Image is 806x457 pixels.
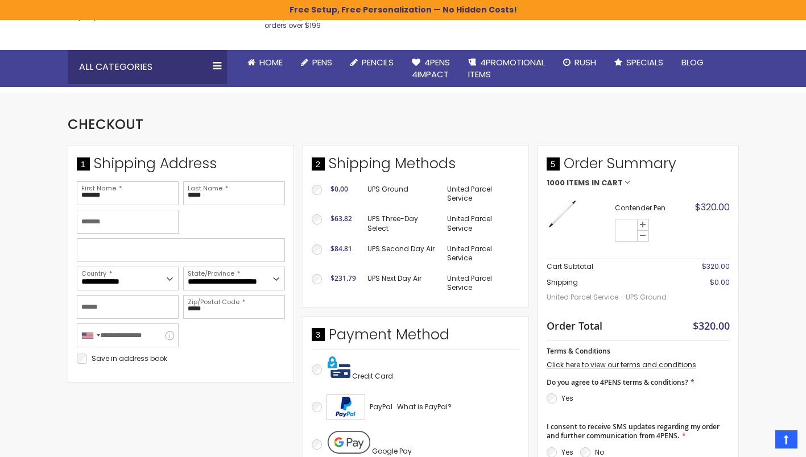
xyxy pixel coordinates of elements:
[547,287,673,308] span: United Parcel Service - UPS Ground
[468,56,545,80] span: 4PROMOTIONAL ITEMS
[547,154,730,179] span: Order Summary
[695,201,730,214] span: $320.00
[547,377,688,387] span: Do you agree to 4PENS terms & conditions?
[547,179,565,187] span: 1000
[312,325,520,350] div: Payment Method
[605,50,672,75] a: Specials
[330,273,356,283] span: $231.79
[403,50,459,87] a: 4Pens4impact
[710,277,730,287] span: $0.00
[362,209,442,238] td: UPS Three-Day Select
[362,239,442,268] td: UPS Second Day Air
[259,56,283,68] span: Home
[341,50,403,75] a: Pencils
[561,447,573,457] label: Yes
[328,431,370,454] img: Pay with Google Pay
[561,393,573,403] label: Yes
[362,56,394,68] span: Pencils
[362,268,442,298] td: UPS Next Day Air
[595,447,604,457] label: No
[567,179,623,187] span: Items in Cart
[330,184,348,194] span: $0.00
[615,203,682,213] strong: Contender Pen
[554,50,605,75] a: Rush
[372,446,412,456] span: Google Pay
[238,50,292,75] a: Home
[441,209,519,238] td: United Parcel Service
[547,360,696,369] a: Click here to view our terms and conditions
[547,422,720,441] span: I consent to receive SMS updates regarding my order and further communication from 4PENS.
[441,268,519,298] td: United Parcel Service
[326,394,365,419] img: Acceptance Mark
[547,277,578,287] span: Shipping
[702,261,730,271] span: $320.00
[292,50,341,75] a: Pens
[77,324,104,347] div: United States: +1
[77,154,285,179] div: Shipping Address
[672,50,713,75] a: Blog
[370,402,392,412] span: PayPal
[362,179,442,209] td: UPS Ground
[412,56,450,80] span: 4Pens 4impact
[574,56,596,68] span: Rush
[693,319,730,333] span: $320.00
[312,56,332,68] span: Pens
[775,430,797,448] a: Top
[547,317,602,333] strong: Order Total
[68,50,227,84] div: All Categories
[547,346,610,356] span: Terms & Conditions
[397,402,452,412] span: What is PayPal?
[681,56,704,68] span: Blog
[68,115,143,134] span: Checkout
[352,371,393,381] span: Credit Card
[330,244,352,254] span: $84.81
[328,356,350,379] img: Pay with credit card
[312,154,520,179] div: Shipping Methods
[92,354,167,363] span: Save in address book
[441,239,519,268] td: United Parcel Service
[626,56,663,68] span: Specials
[547,258,673,275] th: Cart Subtotal
[441,179,519,209] td: United Parcel Service
[330,214,352,223] span: $63.82
[547,198,578,230] img: Contender Pen-Black
[397,400,452,414] a: What is PayPal?
[459,50,554,87] a: 4PROMOTIONALITEMS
